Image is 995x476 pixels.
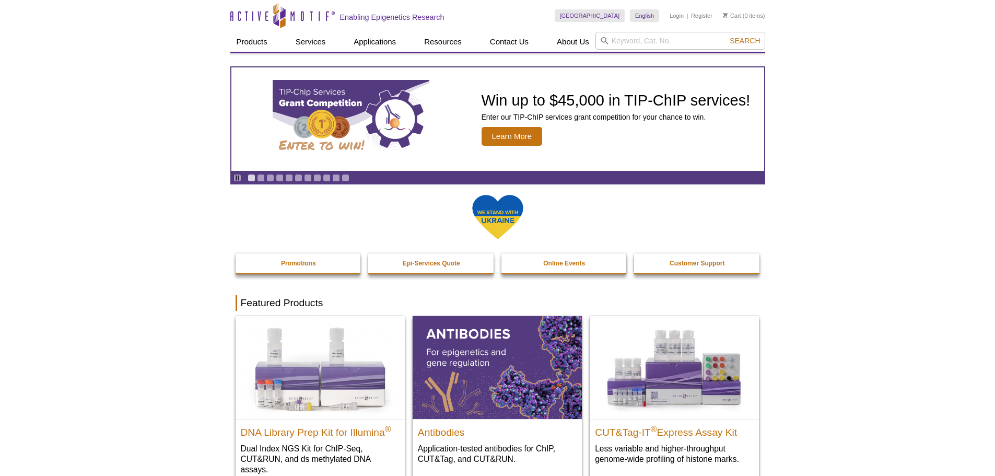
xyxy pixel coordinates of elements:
[630,9,659,22] a: English
[670,260,724,267] strong: Customer Support
[403,260,460,267] strong: Epi-Services Quote
[543,260,585,267] strong: Online Events
[236,295,760,311] h2: Featured Products
[555,9,625,22] a: [GEOGRAPHIC_DATA]
[347,32,402,52] a: Applications
[273,80,429,158] img: TIP-ChIP Services Grant Competition
[691,12,712,19] a: Register
[418,32,468,52] a: Resources
[670,12,684,19] a: Login
[313,174,321,182] a: Go to slide 8
[281,260,316,267] strong: Promotions
[723,12,741,19] a: Cart
[482,92,751,108] h2: Win up to $45,000 in TIP-ChIP services!
[342,174,349,182] a: Go to slide 11
[385,424,391,433] sup: ®
[595,422,754,438] h2: CUT&Tag-IT Express Assay Kit
[236,253,362,273] a: Promotions
[340,13,444,22] h2: Enabling Epigenetics Research
[413,316,582,419] img: All Antibodies
[634,253,760,273] a: Customer Support
[368,253,495,273] a: Epi-Services Quote
[595,32,765,50] input: Keyword, Cat. No.
[295,174,302,182] a: Go to slide 6
[257,174,265,182] a: Go to slide 2
[304,174,312,182] a: Go to slide 7
[484,32,535,52] a: Contact Us
[551,32,595,52] a: About Us
[687,9,688,22] li: |
[418,443,577,465] p: Application-tested antibodies for ChIP, CUT&Tag, and CUT&RUN.
[418,422,577,438] h2: Antibodies
[595,443,754,465] p: Less variable and higher-throughput genome-wide profiling of histone marks​.
[590,316,759,419] img: CUT&Tag-IT® Express Assay Kit
[248,174,255,182] a: Go to slide 1
[266,174,274,182] a: Go to slide 3
[730,37,760,45] span: Search
[241,443,400,475] p: Dual Index NGS Kit for ChIP-Seq, CUT&RUN, and ds methylated DNA assays.
[472,194,524,240] img: We Stand With Ukraine
[231,67,764,171] article: TIP-ChIP Services Grant Competition
[323,174,331,182] a: Go to slide 9
[332,174,340,182] a: Go to slide 10
[241,422,400,438] h2: DNA Library Prep Kit for Illumina
[727,36,763,45] button: Search
[482,112,751,122] p: Enter our TIP-ChIP services grant competition for your chance to win.
[236,316,405,419] img: DNA Library Prep Kit for Illumina
[651,424,657,433] sup: ®
[501,253,628,273] a: Online Events
[276,174,284,182] a: Go to slide 4
[723,9,765,22] li: (0 items)
[233,174,241,182] a: Toggle autoplay
[285,174,293,182] a: Go to slide 5
[413,316,582,474] a: All Antibodies Antibodies Application-tested antibodies for ChIP, CUT&Tag, and CUT&RUN.
[723,13,728,18] img: Your Cart
[231,67,764,171] a: TIP-ChIP Services Grant Competition Win up to $45,000 in TIP-ChIP services! Enter our TIP-ChIP se...
[230,32,274,52] a: Products
[590,316,759,474] a: CUT&Tag-IT® Express Assay Kit CUT&Tag-IT®Express Assay Kit Less variable and higher-throughput ge...
[289,32,332,52] a: Services
[482,127,543,146] span: Learn More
